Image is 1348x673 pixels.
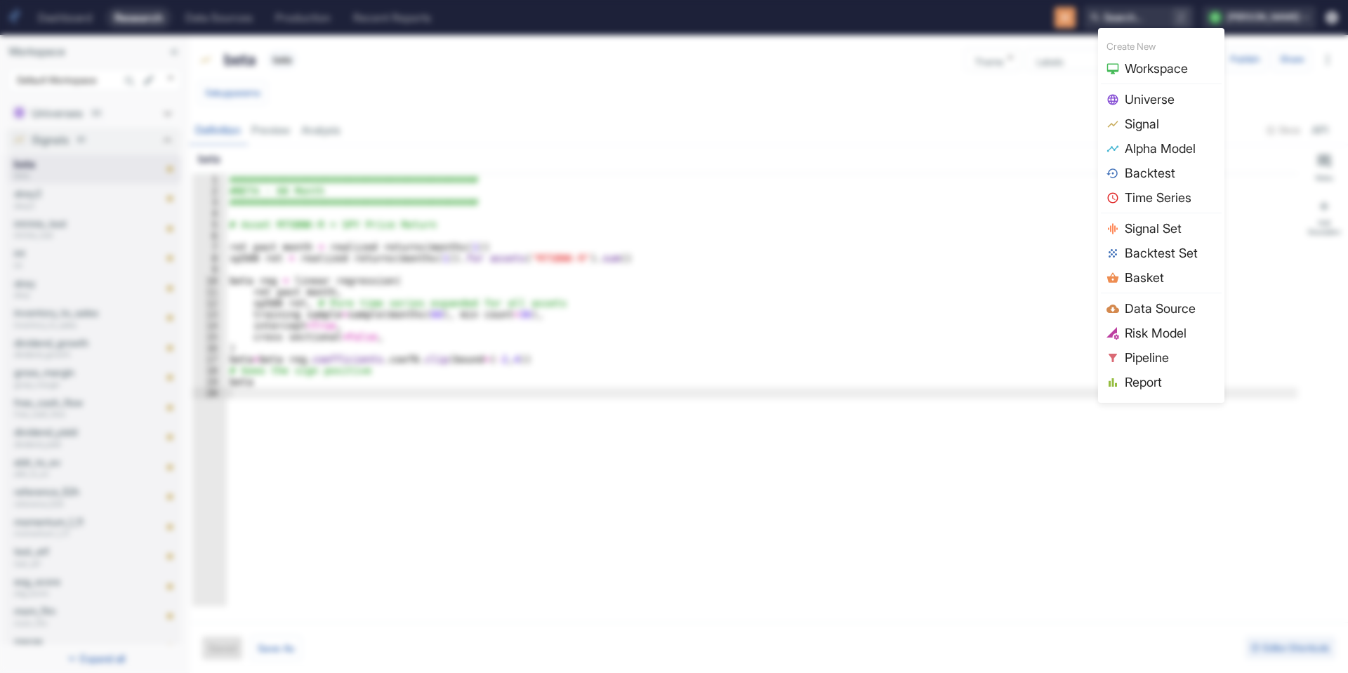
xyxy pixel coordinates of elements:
span: Basket [1125,268,1216,287]
span: Alpha Model [1125,139,1216,158]
span: Time Series [1125,188,1216,207]
span: Signal [1125,114,1216,133]
span: Pipeline [1125,348,1216,367]
span: Backtest [1125,164,1216,182]
span: Signal Set [1125,219,1216,238]
span: Data Source [1125,299,1216,318]
span: Workspace [1125,59,1216,78]
span: Report [1125,373,1216,392]
span: Universe [1125,90,1216,109]
span: Risk Model [1125,324,1216,342]
span: Backtest Set [1125,244,1216,262]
